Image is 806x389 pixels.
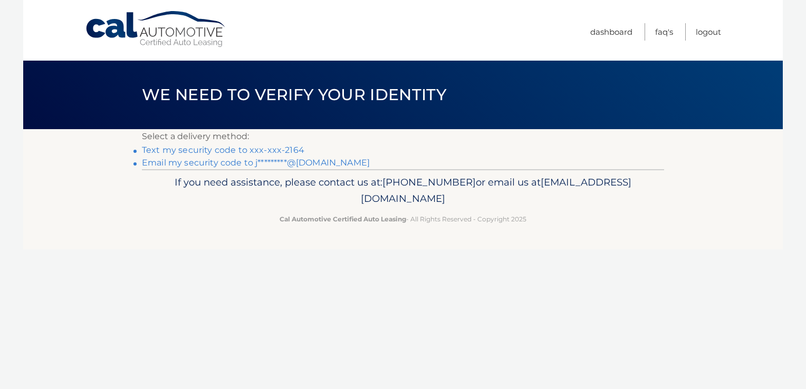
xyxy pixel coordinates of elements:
[655,23,673,41] a: FAQ's
[149,213,657,225] p: - All Rights Reserved - Copyright 2025
[696,23,721,41] a: Logout
[590,23,632,41] a: Dashboard
[142,129,664,144] p: Select a delivery method:
[85,11,227,48] a: Cal Automotive
[149,174,657,208] p: If you need assistance, please contact us at: or email us at
[382,176,476,188] span: [PHONE_NUMBER]
[142,145,304,155] a: Text my security code to xxx-xxx-2164
[280,215,406,223] strong: Cal Automotive Certified Auto Leasing
[142,158,370,168] a: Email my security code to j*********@[DOMAIN_NAME]
[142,85,446,104] span: We need to verify your identity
